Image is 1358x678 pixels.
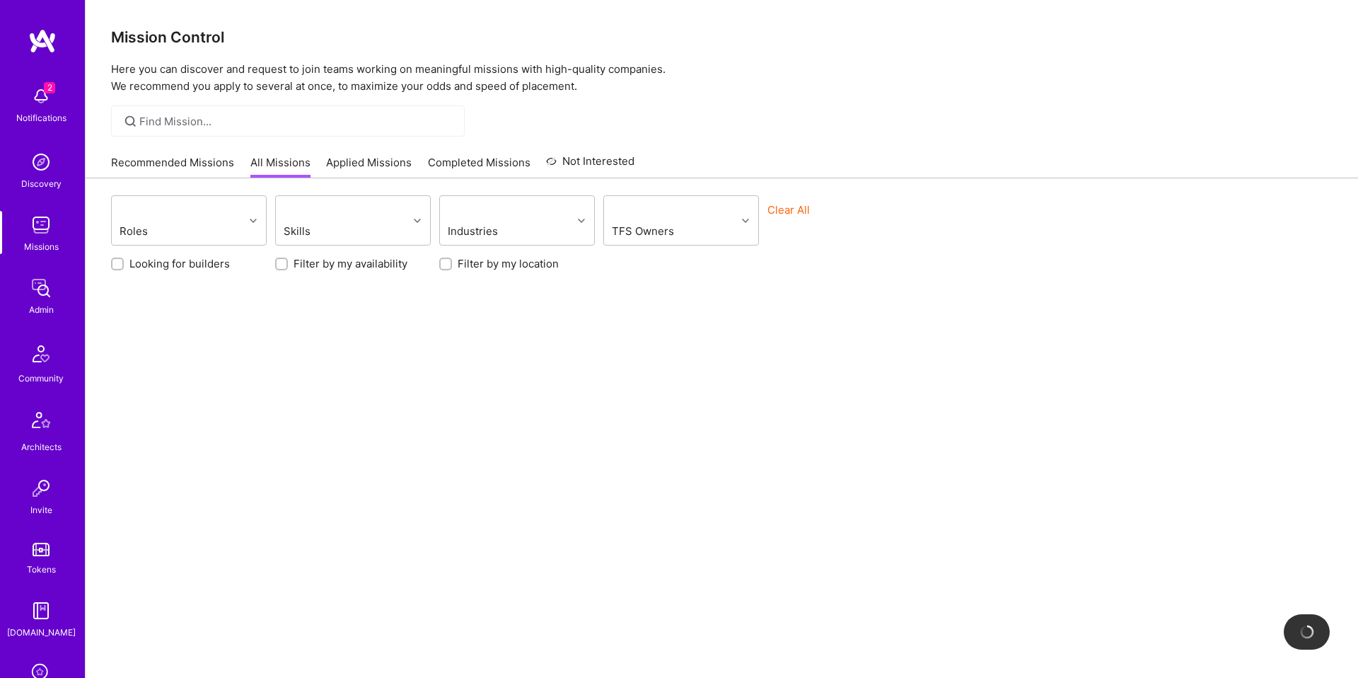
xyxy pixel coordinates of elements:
[546,153,634,178] a: Not Interested
[250,217,257,224] i: icon Chevron
[414,217,421,224] i: icon Chevron
[578,217,585,224] i: icon Chevron
[21,176,62,191] div: Discovery
[27,82,55,110] img: bell
[122,113,139,130] i: icon SearchGrey
[7,625,76,640] div: [DOMAIN_NAME]
[129,256,230,271] label: Looking for builders
[444,221,535,241] div: Industries
[326,155,412,178] a: Applied Missions
[24,337,58,371] img: Community
[24,406,58,439] img: Architects
[116,221,196,241] div: Roles
[280,221,359,241] div: Skills
[27,211,55,239] img: teamwork
[294,256,407,271] label: Filter by my availability
[21,439,62,454] div: Architects
[29,302,54,317] div: Admin
[1300,625,1314,639] img: loading
[27,474,55,502] img: Invite
[111,28,1333,46] h3: Mission Control
[33,543,50,556] img: tokens
[608,221,705,241] div: TFS Owners
[27,597,55,625] img: guide book
[16,110,66,125] div: Notifications
[27,562,56,577] div: Tokens
[139,114,454,129] input: Find Mission...
[24,239,59,254] div: Missions
[111,61,1333,95] p: Here you can discover and request to join teams working on meaningful missions with high-quality ...
[250,155,311,178] a: All Missions
[767,202,810,217] button: Clear All
[44,82,55,93] span: 2
[27,148,55,176] img: discovery
[27,274,55,302] img: admin teamwork
[18,371,64,386] div: Community
[111,155,234,178] a: Recommended Missions
[428,155,530,178] a: Completed Missions
[28,28,57,54] img: logo
[30,502,52,517] div: Invite
[742,217,749,224] i: icon Chevron
[458,256,559,271] label: Filter by my location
